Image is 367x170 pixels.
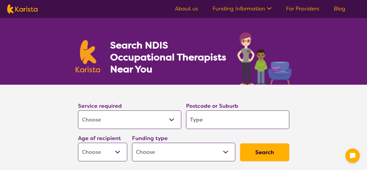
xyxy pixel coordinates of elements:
a: Funding Information [212,5,272,12]
label: Service required [78,102,122,110]
img: Karista logo [76,40,100,72]
button: Search [240,143,289,161]
label: Postcode or Suburb [186,102,238,110]
a: Blog [334,5,345,12]
a: About us [175,5,198,12]
label: Funding type [132,135,168,142]
a: For Providers [286,5,319,12]
input: Type [186,110,289,129]
img: Karista logo [7,4,38,13]
h1: Search NDIS Occupational Therapists Near You [110,39,227,75]
label: Age of recipient [78,135,121,142]
img: occupational-therapy [237,32,292,85]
